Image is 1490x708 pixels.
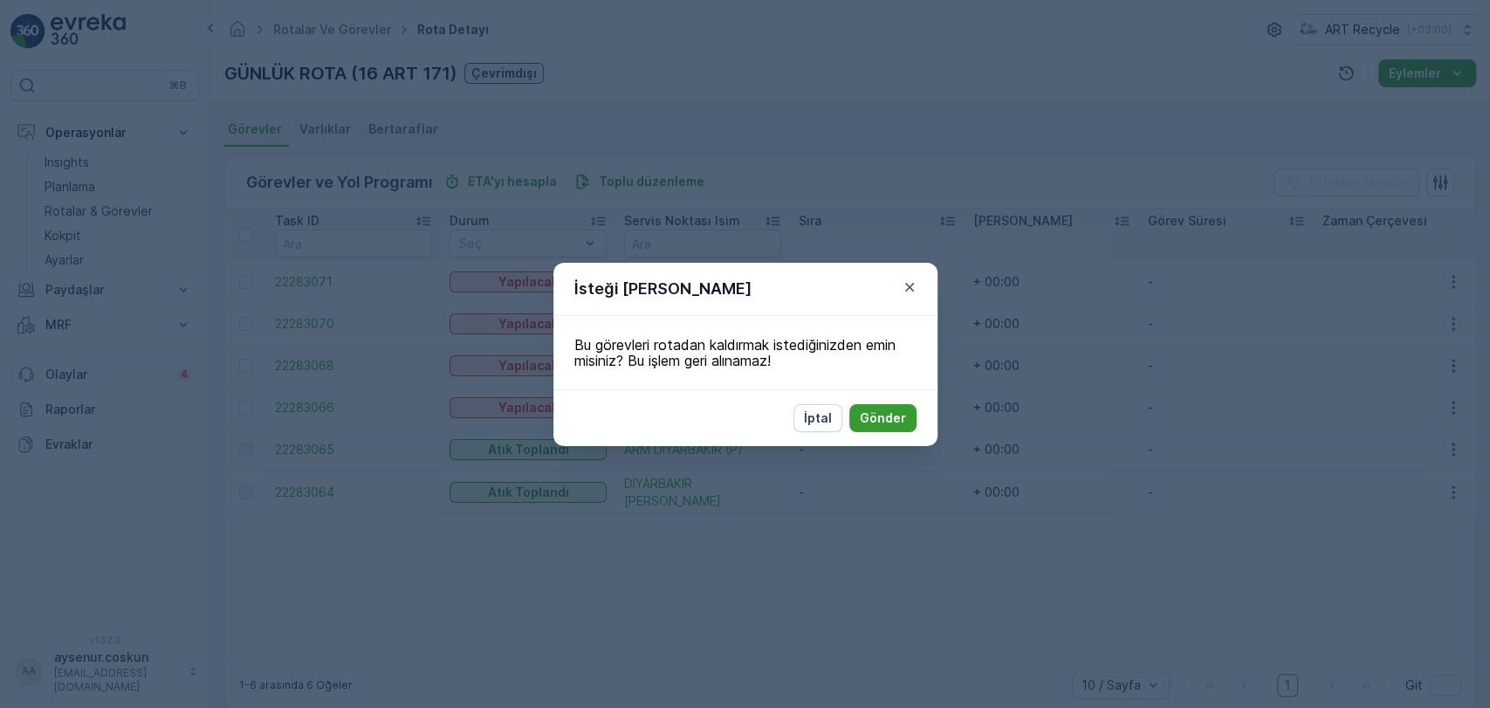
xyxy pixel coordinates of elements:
[793,404,842,432] button: İptal
[804,409,832,427] p: İptal
[553,316,937,389] div: Bu görevleri rotadan kaldırmak istediğinizden emin misiniz? Bu işlem geri alınamaz!
[574,277,752,301] p: İsteği [PERSON_NAME]
[860,409,906,427] p: Gönder
[849,404,917,432] button: Gönder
